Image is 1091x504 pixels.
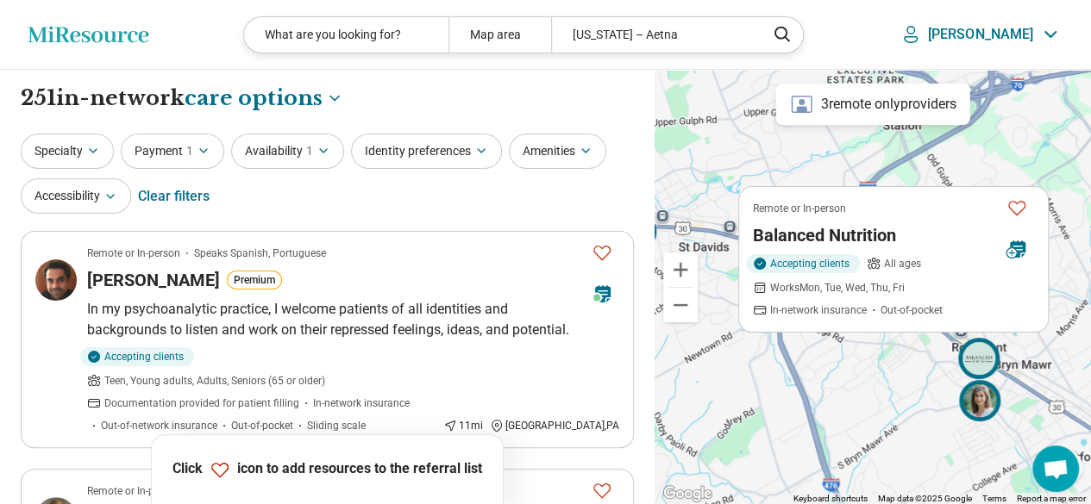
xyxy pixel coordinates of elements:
p: [PERSON_NAME] [928,26,1033,43]
button: Zoom out [663,288,698,322]
div: Accepting clients [80,347,194,366]
div: What are you looking for? [244,17,448,53]
span: Out-of-pocket [881,302,943,318]
button: Care options [185,84,343,113]
span: Speaks Spanish, Portuguese [194,246,326,261]
div: Map area [448,17,551,53]
h3: Balanced Nutrition [753,223,896,247]
div: 11 mi [443,418,483,433]
h1: 251 in-network [21,84,343,113]
div: 3 remote only providers [776,84,970,125]
span: 1 [186,142,193,160]
span: Teen, Young adults, Adults, Seniors (65 or older) [104,373,325,389]
span: Documentation provided for patient filling [104,395,299,411]
span: care options [185,84,323,113]
span: Sliding scale [307,418,366,433]
button: Premium [227,271,282,289]
button: Zoom in [663,252,698,287]
button: Accessibility [21,178,131,214]
p: Remote or In-person [87,483,180,499]
div: [GEOGRAPHIC_DATA] , PA [490,418,619,433]
p: In my psychoanalytic practice, I welcome patients of all identities and backgrounds to listen and... [87,299,619,340]
button: Availability1 [231,134,344,169]
span: All ages [884,256,921,271]
a: Terms (opens in new tab) [982,494,1006,503]
p: Click icon to add resources to the referral list [172,459,482,480]
span: In-network insurance [770,302,867,318]
span: Out-of-pocket [231,418,293,433]
button: Amenities [509,134,606,169]
div: Accepting clients [746,254,860,273]
button: Payment1 [121,134,224,169]
span: 1 [306,142,313,160]
button: Favorite [585,235,619,271]
p: Remote or In-person [87,246,180,261]
div: [US_STATE] – Aetna [551,17,756,53]
div: Open chat [1032,445,1079,492]
button: Identity preferences [351,134,502,169]
button: Favorite [1000,190,1034,225]
span: In-network insurance [313,395,410,411]
div: Clear filters [138,176,210,217]
span: Works Mon, Tue, Wed, Thu, Fri [770,280,905,296]
span: Map data ©2025 Google [878,494,972,503]
h3: [PERSON_NAME] [87,268,220,292]
p: Remote or In-person [753,201,846,216]
a: Report a map error [1017,494,1086,503]
span: Out-of-network insurance [101,418,217,433]
button: Specialty [21,134,114,169]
